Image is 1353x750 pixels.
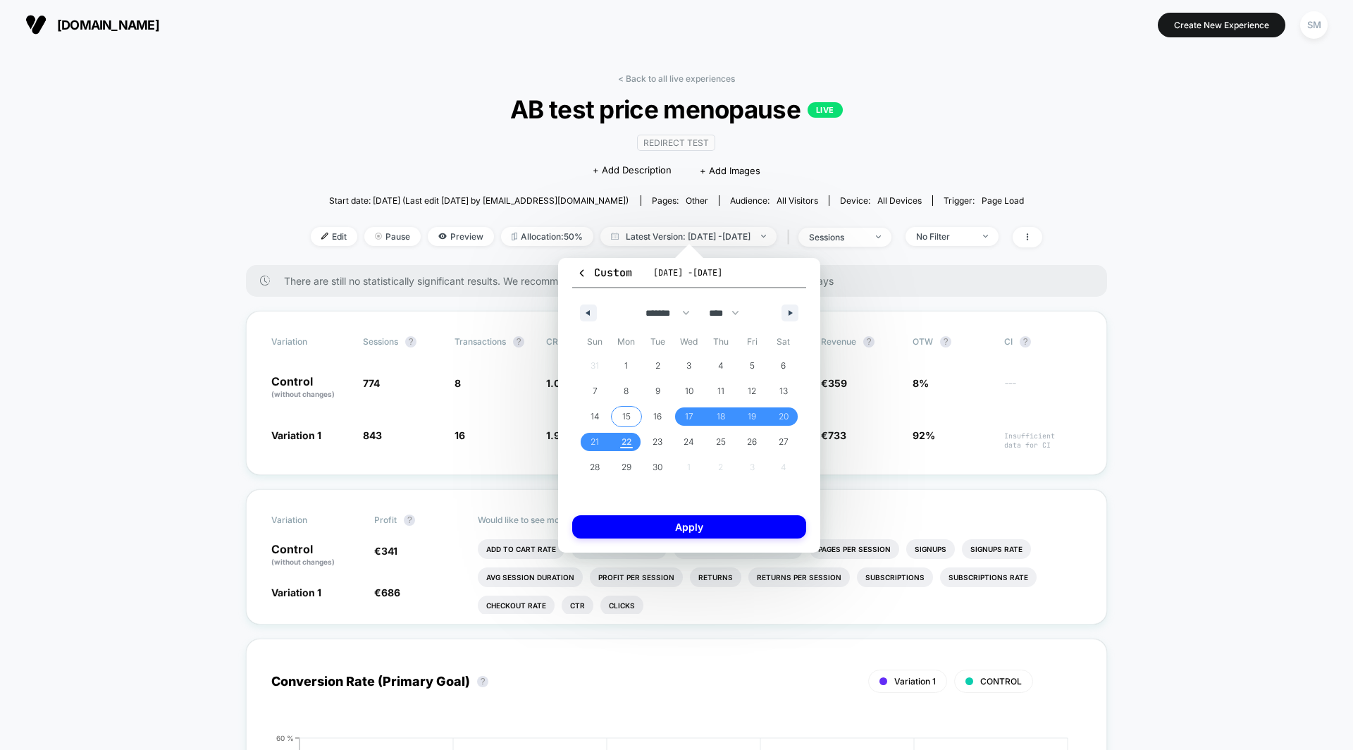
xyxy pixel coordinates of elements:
[736,379,768,404] button: 12
[894,676,936,687] span: Variation 1
[624,379,629,404] span: 8
[271,515,349,526] span: Variation
[674,404,705,429] button: 17
[562,596,593,615] li: Ctr
[1300,11,1328,39] div: SM
[736,331,768,353] span: Fri
[593,164,672,178] span: + Add Description
[363,336,398,347] span: Sessions
[1158,13,1285,37] button: Create New Experience
[913,429,935,441] span: 92%
[944,195,1024,206] div: Trigger:
[329,195,629,206] span: Start date: [DATE] (Last edit [DATE] by [EMAIL_ADDRESS][DOMAIN_NAME])
[622,404,631,429] span: 15
[576,266,632,280] span: Custom
[374,515,397,525] span: Profit
[705,331,736,353] span: Thu
[652,195,708,206] div: Pages:
[271,390,335,398] span: (without changes)
[736,404,768,429] button: 19
[779,429,789,455] span: 27
[375,233,382,240] img: end
[21,13,163,36] button: [DOMAIN_NAME]
[821,336,856,347] span: Revenue
[913,377,929,389] span: 8%
[512,233,517,240] img: rebalance
[284,275,1079,287] span: There are still no statistically significant results. We recommend waiting a few more days . Time...
[718,353,724,379] span: 4
[618,73,735,84] a: < Back to all live experiences
[611,331,643,353] span: Mon
[655,379,660,404] span: 9
[1004,336,1082,348] span: CI
[1296,11,1332,39] button: SM
[374,545,397,557] span: €
[655,353,660,379] span: 2
[784,227,798,247] span: |
[622,455,631,480] span: 29
[829,195,932,206] span: Device:
[674,379,705,404] button: 10
[579,429,611,455] button: 21
[810,539,899,559] li: Pages Per Session
[705,404,736,429] button: 18
[622,429,631,455] span: 22
[913,336,990,348] span: OTW
[686,195,708,206] span: other
[685,379,693,404] span: 10
[940,567,1037,587] li: Subscriptions Rate
[404,515,415,526] button: ?
[1004,431,1082,450] span: Insufficient data for CI
[730,195,818,206] div: Audience:
[642,353,674,379] button: 2
[321,233,328,240] img: edit
[579,404,611,429] button: 14
[690,567,741,587] li: Returns
[653,404,662,429] span: 16
[611,455,643,480] button: 29
[455,377,461,389] span: 8
[983,235,988,238] img: end
[611,353,643,379] button: 1
[593,379,598,404] span: 7
[779,404,789,429] span: 20
[809,232,865,242] div: sessions
[653,455,662,480] span: 30
[579,379,611,404] button: 7
[271,543,360,567] p: Control
[455,336,506,347] span: Transactions
[748,379,756,404] span: 12
[876,235,881,238] img: end
[271,336,349,348] span: Variation
[642,331,674,353] span: Tue
[271,558,335,566] span: (without changes)
[705,379,736,404] button: 11
[276,734,294,742] tspan: 60 %
[477,676,488,687] button: ?
[748,567,850,587] li: Returns Per Session
[624,353,628,379] span: 1
[364,227,421,246] span: Pause
[767,353,799,379] button: 6
[478,596,555,615] li: Checkout Rate
[271,586,321,598] span: Variation 1
[982,195,1024,206] span: Page Load
[916,231,972,242] div: No Filter
[777,195,818,206] span: All Visitors
[674,429,705,455] button: 24
[57,18,159,32] span: [DOMAIN_NAME]
[637,135,715,151] span: Redirect Test
[478,567,583,587] li: Avg Session Duration
[363,377,380,389] span: 774
[642,379,674,404] button: 9
[767,331,799,353] span: Sat
[591,404,600,429] span: 14
[717,404,725,429] span: 18
[611,429,643,455] button: 22
[1004,379,1082,400] span: ---
[767,379,799,404] button: 13
[347,94,1006,124] span: AB test price menopause
[591,429,599,455] span: 21
[686,353,691,379] span: 3
[455,429,465,441] span: 16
